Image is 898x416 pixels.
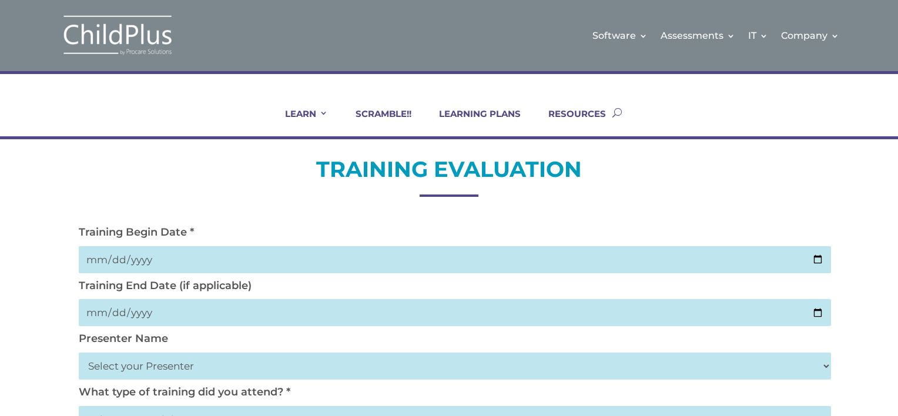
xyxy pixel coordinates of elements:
label: Presenter Name [79,332,168,345]
label: Training End Date (if applicable) [79,279,252,292]
h2: TRAINING EVALUATION [73,155,825,189]
label: Training Begin Date * [79,226,194,239]
a: LEARN [270,108,328,136]
a: SCRAMBLE!! [341,108,411,136]
a: Assessments [661,12,735,59]
a: LEARNING PLANS [424,108,521,136]
a: IT [748,12,768,59]
label: What type of training did you attend? * [79,385,290,398]
a: Company [781,12,839,59]
a: RESOURCES [534,108,606,136]
a: Software [592,12,648,59]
